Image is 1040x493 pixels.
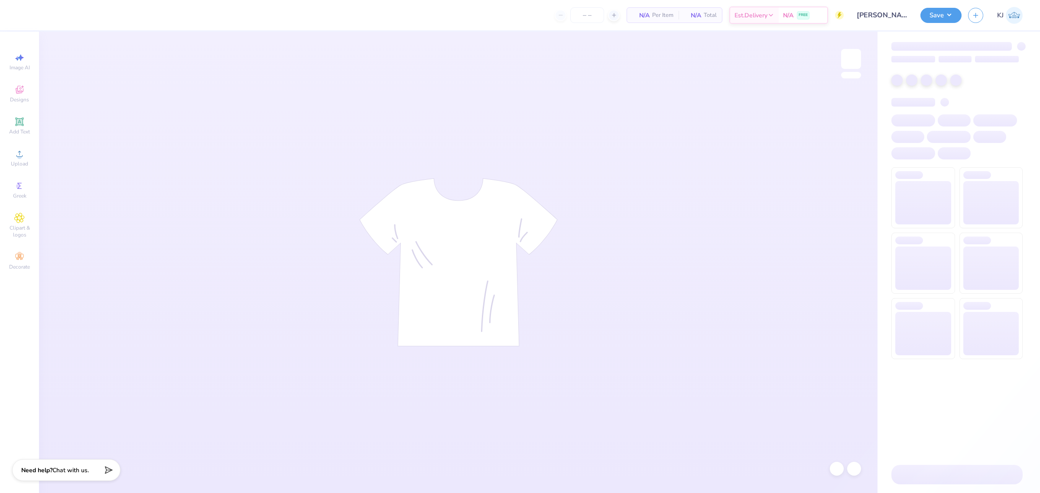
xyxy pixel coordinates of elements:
input: Untitled Design [850,6,914,24]
span: FREE [799,12,808,18]
span: Chat with us. [52,466,89,474]
img: Kendra Jingco [1006,7,1023,24]
span: Decorate [9,263,30,270]
span: Per Item [652,11,673,20]
span: N/A [783,11,793,20]
span: KJ [997,10,1004,20]
span: Image AI [10,64,30,71]
span: N/A [684,11,701,20]
span: Greek [13,192,26,199]
span: Total [704,11,717,20]
span: N/A [632,11,650,20]
span: Upload [11,160,28,167]
img: tee-skeleton.svg [359,178,558,347]
input: – – [570,7,604,23]
button: Save [920,8,962,23]
span: Clipart & logos [4,224,35,238]
span: Designs [10,96,29,103]
span: Add Text [9,128,30,135]
strong: Need help? [21,466,52,474]
span: Est. Delivery [734,11,767,20]
a: KJ [997,7,1023,24]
